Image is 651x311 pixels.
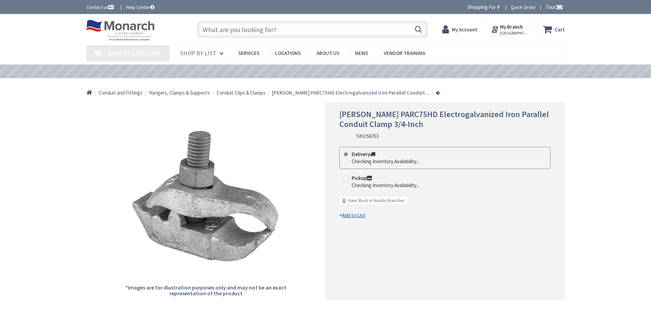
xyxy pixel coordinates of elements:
[272,89,429,96] strong: [PERSON_NAME] PARC75HD Electrogalvanized Iron Parallel Conduit...
[86,4,115,11] a: Contact us
[352,151,375,157] strong: Delivery
[238,50,259,56] span: Services
[442,23,477,36] a: My Account
[352,182,419,189] div: Checking Inventory Availability...
[108,49,160,57] span: Shop By Category
[339,212,365,218] span: +
[543,23,565,36] a: Cart
[275,50,301,56] span: Locations
[86,20,155,41] img: Monarch Electric Company
[99,89,143,96] a: Conduit and Fittings
[355,50,368,56] span: News
[197,21,428,38] input: What are you looking for?
[266,68,385,75] a: VIEW OUR VIDEO TRAINING LIBRARY
[339,109,549,129] span: [PERSON_NAME] PARC75HD Electrogalvanized Iron Parallel Conduit Clamp 3/4-Inch
[491,23,529,36] div: My Branch [GEOGRAPHIC_DATA], [GEOGRAPHIC_DATA]
[497,4,500,10] strong: #
[125,285,287,297] h5: *Images are for illustration purposes only and may not be an exact representation of the product
[316,50,339,56] span: About Us
[348,198,404,204] a: View Stock in Nearby Branches
[500,30,529,36] span: [GEOGRAPHIC_DATA], [GEOGRAPHIC_DATA]
[384,50,425,56] span: Vendor Training
[555,23,565,36] strong: Cart
[546,4,563,10] span: Tour
[99,89,143,96] span: Conduit and Fittings
[352,175,372,181] strong: Pickup
[339,212,365,219] a: +Add to List
[356,132,379,140] div: SKU:
[217,89,266,96] span: Conduit Clips & Clamps
[367,133,379,139] span: 56753
[126,4,154,11] a: Help Center
[217,89,266,96] a: Conduit Clips & Clamps
[511,4,536,11] a: Quick Order
[342,212,365,218] u: Add to List
[500,24,523,30] strong: My Branch
[125,117,287,279] img: Crouse-Hinds PARC75HD Electrogalvanized Iron Parallel Conduit Clamp 3/4-Inch
[352,158,419,165] div: Checking Inventory Availability...
[467,4,496,10] span: Shopping For
[149,89,210,96] a: Hangers, Clamps & Supports
[149,89,210,96] span: Hangers, Clamps & Supports
[452,26,477,33] strong: My Account
[180,49,217,57] span: Shop By List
